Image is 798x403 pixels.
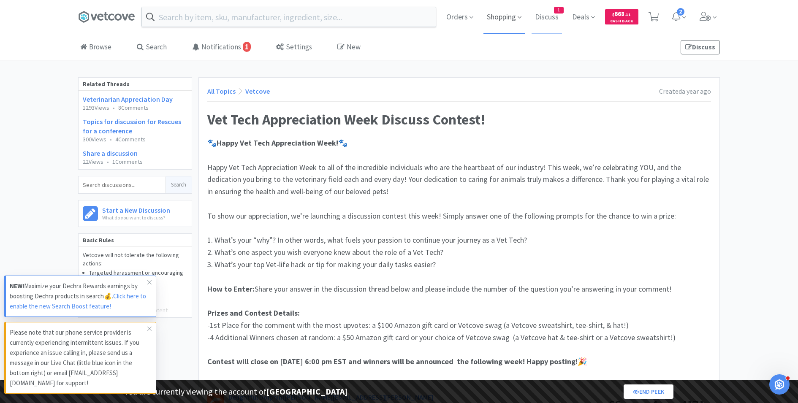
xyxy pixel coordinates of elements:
span: Share your answer in the discussion thread below and please include the number of the question yo... [255,284,672,294]
span: 🐾 [207,138,217,148]
a: Share a discussion [83,149,138,157]
span: -1st Place for the comment with the most upvotes: a $100 Amazon gift card or Vetcove swag (a Vetc... [207,320,629,330]
span: 668 [612,10,631,18]
a: $668.11Cash Back [605,5,638,28]
span: 2 [677,8,684,16]
span: 🐾 [338,138,347,148]
span: 3. What’s your top Vet-life hack or tip for making your daily tasks easier? [207,260,436,269]
a: End Peek [624,384,673,399]
span: 2. What’s one aspect you wish everyone knew about the role of a Vet Tech? [207,247,443,257]
a: Discuss1 [532,14,562,21]
a: Veterinarian Appreciation Day [83,95,173,103]
p: Maximize your Dechra Rewards earnings by boosting Dechra products in search💰. [10,281,147,311]
span: Happy Vet Tech Appreciation Week! [217,138,338,148]
a: New [335,35,363,60]
h1: Vet Tech Appreciation Week Discuss Contest! [207,110,711,129]
a: All Topics [207,87,236,95]
strong: NEW! [10,282,24,290]
p: Please note that our phone service provider is currently experiencing intermittent issues. If you... [10,327,147,388]
a: Browse [78,35,114,60]
a: Topics for discussion for Rescues for a conference [83,117,181,135]
span: 1. What’s your “why”? In other words, what fuels your passion to continue your journey as a Vet T... [207,235,527,245]
span: -4 Additional Winners chosen at random: a $50 Amazon gift card or your choice of Vetcove swag (a ... [207,333,676,342]
p: 22 Views 1 Comments [83,159,187,165]
input: Search by item, sku, manufacturer, ingredient, size... [142,7,436,27]
span: Prizes and Contest Details: [207,308,300,318]
h5: Basic Rules [79,234,192,247]
p: Vetcove will not tolerate the following actions: [83,251,187,268]
button: Search [165,176,192,193]
span: 1 [243,42,251,52]
span: • [113,104,115,111]
span: Cash Back [610,19,633,24]
span: 🎉 [578,357,587,366]
span: Happy Vet Tech Appreciation Week to all of the incredible individuals who are the heartbeat of ou... [207,162,711,197]
span: . 11 [624,12,631,17]
p: 300 Views 4 Comments [83,136,187,143]
span: How to Enter: [207,284,255,294]
span: 1 [554,7,563,13]
iframe: Intercom live chat [769,374,790,395]
a: Vetcove [245,87,270,95]
a: Notifications1 [190,35,253,60]
strong: [GEOGRAPHIC_DATA] [266,386,347,397]
div: Related Threads [79,78,192,91]
li: Targeted harassment or encouraging others to do so [89,268,187,287]
p: You are currently viewing the account of [125,385,347,398]
h6: Start a New Discussion [102,205,170,214]
p: 1293 Views 8 Comments [83,105,187,111]
a: Discuss [681,40,720,54]
span: Contest will close on [DATE] 6:00 pm EST and winners will be announced the following week! Happy ... [207,357,578,366]
a: Search [135,35,169,60]
span: $ [612,12,614,17]
span: To show our appreciation, we’re launching a discussion contest this week! Simply answer one of th... [207,211,676,221]
span: Created a year ago [659,87,711,95]
a: Start a New DiscussionWhat do you want to discuss? [78,200,192,227]
span: • [107,158,109,165]
a: Settings [274,35,314,60]
p: What do you want to discuss? [102,214,170,222]
input: Search discussions... [79,176,165,193]
span: • [110,135,112,143]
